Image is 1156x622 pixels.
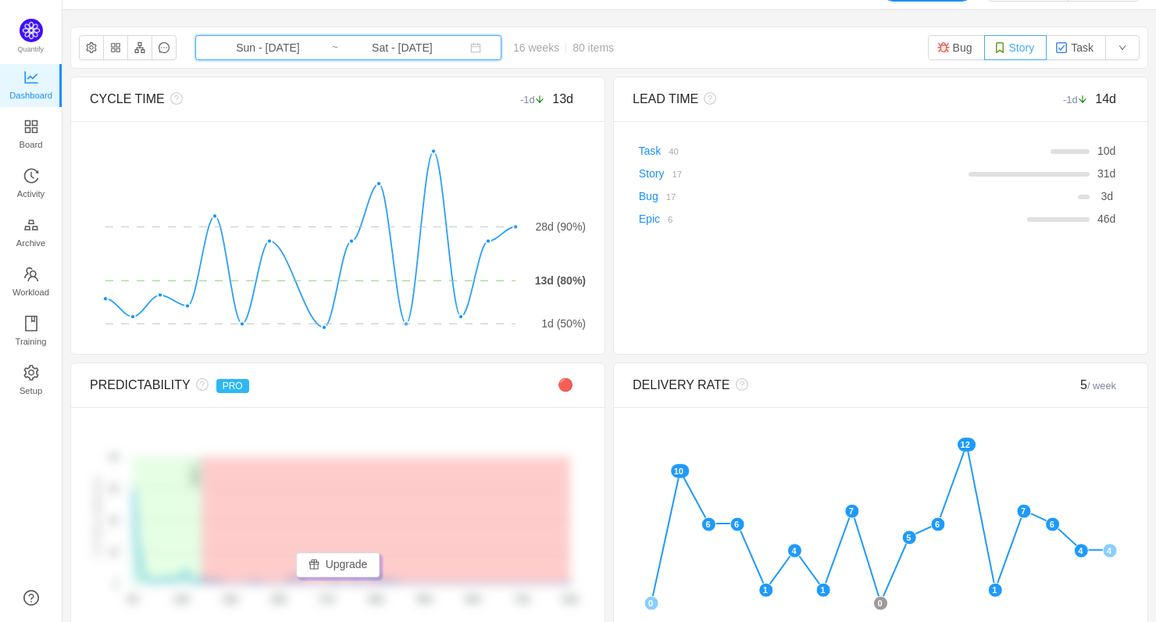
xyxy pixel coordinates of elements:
span: 3 [1101,190,1107,202]
a: Task [639,145,662,157]
tspan: 28d [270,595,286,606]
tspan: 82d [562,595,578,606]
small: -1d [1063,94,1095,105]
a: Epic [639,213,660,225]
tspan: 19d [222,595,237,606]
input: End date [339,39,466,56]
tspan: 10 [109,548,118,557]
small: -1d [520,94,552,105]
button: Story [984,35,1047,60]
i: icon: history [23,168,39,184]
a: Board [23,120,39,151]
span: PRO [216,379,249,393]
span: 13d [552,92,573,105]
button: icon: apartment [127,35,152,60]
span: Workload [12,277,49,308]
button: Task [1046,35,1106,60]
span: d [1097,167,1115,180]
tspan: 46d [368,595,384,606]
span: 16 weeks [501,41,626,54]
tspan: 0d [127,595,137,606]
span: 46 [1097,213,1110,225]
small: 6 [668,215,673,224]
small: 17 [666,192,676,202]
button: icon: down [1105,35,1140,60]
small: / week [1087,380,1116,391]
a: Bug [639,190,658,202]
span: d [1097,145,1115,157]
i: icon: appstore [23,119,39,134]
div: DELIVERY RATE [633,376,1004,395]
button: icon: message [152,35,177,60]
i: icon: line-chart [23,70,39,85]
img: 10303 [937,41,950,54]
button: icon: giftUpgrade [296,552,380,577]
a: icon: question-circle [23,590,39,606]
span: d [1101,190,1113,202]
tspan: 30 [109,484,118,494]
button: Bug [928,35,985,60]
text: # of items delivered [92,477,102,558]
tspan: 20 [109,516,118,525]
input: Start date [205,39,331,56]
button: icon: appstore [103,35,128,60]
span: 🔴 [558,378,573,391]
tspan: 0 [114,579,119,588]
i: icon: question-circle [730,378,748,391]
span: CYCLE TIME [90,92,165,105]
a: 6 [660,213,673,225]
img: Quantify [20,19,43,42]
span: 14d [1095,92,1116,105]
i: icon: question-circle [698,92,716,105]
i: icon: team [23,266,39,282]
i: icon: setting [23,365,39,381]
img: 10315 [994,41,1006,54]
tspan: 64d [465,595,480,606]
button: icon: setting [79,35,104,60]
span: Activity [17,178,45,209]
i: icon: question-circle [191,378,209,391]
span: 31 [1097,167,1110,180]
tspan: 40 [109,452,118,462]
span: 80 items [573,41,614,54]
a: Setup [23,366,39,397]
span: Quantify [18,45,45,53]
tspan: 37d [319,595,335,606]
a: 17 [664,167,681,180]
a: 17 [658,190,676,202]
a: Dashboard [23,70,39,102]
span: LEAD TIME [633,92,698,105]
span: 5 [1080,378,1116,391]
a: 40 [661,145,678,157]
small: 40 [669,147,678,156]
span: d [1097,213,1115,225]
a: Workload [23,267,39,298]
div: PREDICTABILITY [90,376,462,395]
tspan: 10d [173,595,189,606]
i: icon: arrow-down [535,95,545,105]
span: 10 [1097,145,1110,157]
i: icon: question-circle [165,92,183,105]
a: Archive [23,218,39,249]
i: icon: gold [23,217,39,233]
span: Dashboard [9,80,52,111]
tspan: 55d [416,595,432,606]
a: Activity [23,169,39,200]
a: Training [23,316,39,348]
a: Story [639,167,665,180]
small: 17 [672,170,681,179]
span: Setup [20,375,42,406]
span: Archive [16,227,45,259]
i: icon: book [23,316,39,331]
img: 10318 [1055,41,1068,54]
span: Training [15,326,46,357]
i: icon: calendar [470,42,481,53]
span: Board [20,129,43,160]
tspan: 73d [514,595,530,606]
i: icon: arrow-down [1078,95,1088,105]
